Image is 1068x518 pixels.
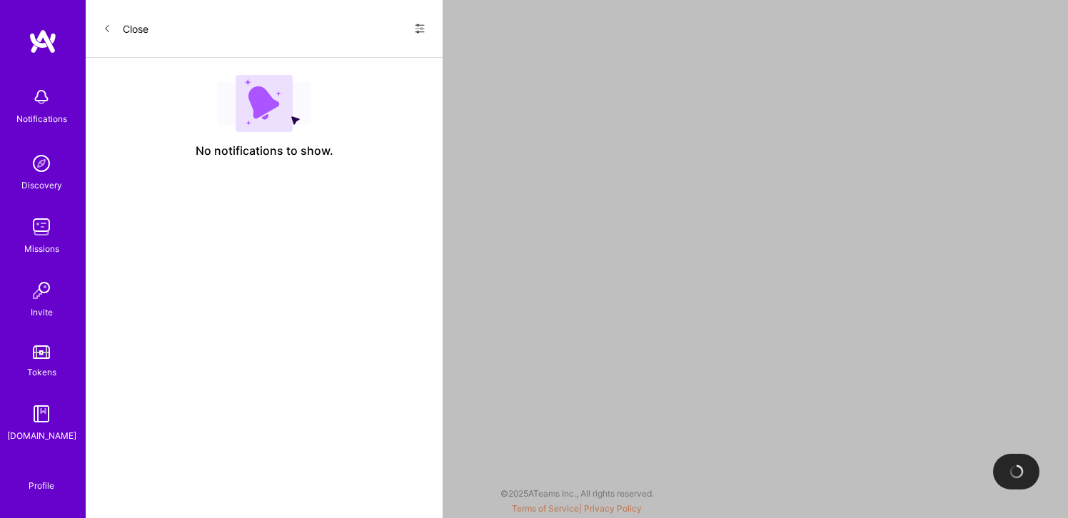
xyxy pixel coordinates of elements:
[1009,464,1024,479] img: loading
[217,75,311,132] img: empty
[27,400,56,428] img: guide book
[21,178,62,193] div: Discovery
[29,478,54,492] div: Profile
[33,345,50,359] img: tokens
[29,29,57,54] img: logo
[16,111,67,126] div: Notifications
[196,143,333,158] span: No notifications to show.
[27,83,56,111] img: bell
[27,149,56,178] img: discovery
[24,463,59,492] a: Profile
[27,365,56,380] div: Tokens
[27,276,56,305] img: Invite
[24,241,59,256] div: Missions
[103,17,148,40] button: Close
[27,213,56,241] img: teamwork
[31,305,53,320] div: Invite
[7,428,76,443] div: [DOMAIN_NAME]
